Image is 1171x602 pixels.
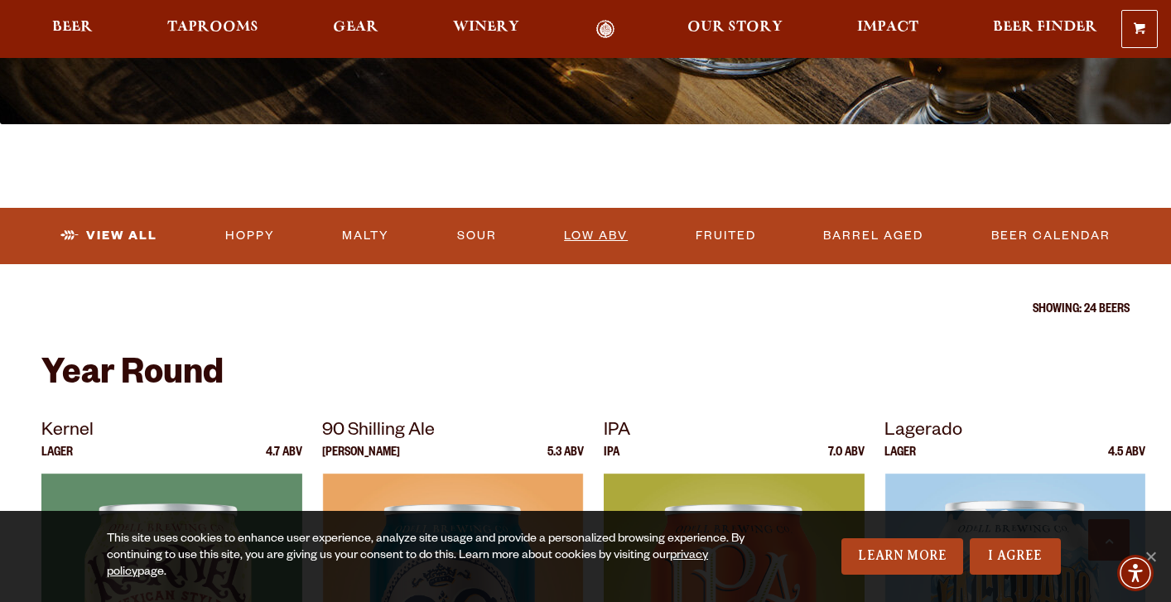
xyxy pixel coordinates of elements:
span: Winery [453,21,519,34]
p: 5.3 ABV [547,447,584,474]
a: Malty [335,217,396,255]
a: Winery [442,20,530,39]
span: Impact [857,21,918,34]
a: Beer [41,20,104,39]
a: Hoppy [219,217,282,255]
p: IPA [604,447,619,474]
a: Our Story [677,20,793,39]
a: Taprooms [157,20,269,39]
a: Gear [322,20,389,39]
span: Our Story [687,21,783,34]
p: Lager [884,447,916,474]
a: Barrel Aged [817,217,930,255]
span: Beer Finder [993,21,1097,34]
p: [PERSON_NAME] [322,447,400,474]
a: I Agree [970,538,1061,575]
p: 7.0 ABV [828,447,865,474]
p: 90 Shilling Ale [322,417,583,447]
a: Odell Home [575,20,637,39]
p: 4.5 ABV [1108,447,1145,474]
h2: Year Round [41,357,1130,397]
a: Low ABV [557,217,634,255]
a: Sour [451,217,504,255]
a: Impact [846,20,929,39]
p: 4.7 ABV [266,447,302,474]
span: Beer [52,21,93,34]
p: Showing: 24 Beers [41,304,1130,317]
span: Gear [333,21,378,34]
a: Learn More [841,538,963,575]
p: IPA [604,417,865,447]
p: Lagerado [884,417,1145,447]
p: Kernel [41,417,302,447]
p: Lager [41,447,73,474]
span: Taprooms [167,21,258,34]
a: Fruited [689,217,763,255]
a: Beer Calendar [985,217,1117,255]
div: Accessibility Menu [1117,555,1154,591]
a: Beer Finder [982,20,1108,39]
div: This site uses cookies to enhance user experience, analyze site usage and provide a personalized ... [107,532,759,581]
a: View All [54,217,164,255]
